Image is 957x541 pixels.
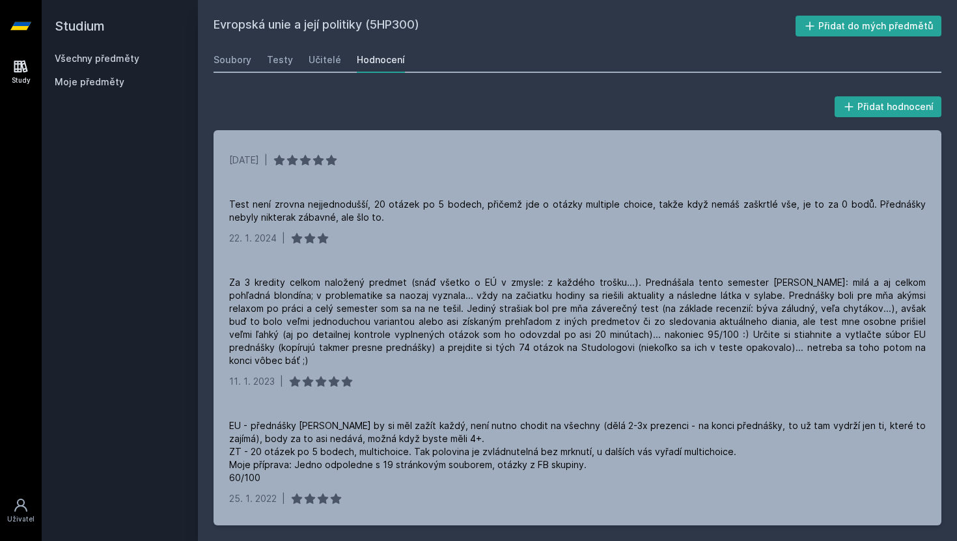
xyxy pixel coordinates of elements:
button: Přidat hodnocení [835,96,942,117]
div: Učitelé [309,53,341,66]
div: Testy [267,53,293,66]
div: | [282,492,285,505]
a: Soubory [214,47,251,73]
div: 11. 1. 2023 [229,375,275,388]
span: Moje předměty [55,76,124,89]
h2: Evropská unie a její politiky (5HP300) [214,16,796,36]
div: | [282,232,285,245]
div: [DATE] [229,154,259,167]
div: Test není zrovna nejjednodušší, 20 otázek po 5 bodech, přičemž jde o otázky multiple choice, takž... [229,198,926,224]
a: Všechny předměty [55,53,139,64]
a: Testy [267,47,293,73]
a: Study [3,52,39,92]
a: Uživatel [3,491,39,531]
a: Učitelé [309,47,341,73]
div: Hodnocení [357,53,405,66]
div: | [280,375,283,388]
button: Přidat do mých předmětů [796,16,942,36]
div: | [264,154,268,167]
div: 22. 1. 2024 [229,232,277,245]
div: 25. 1. 2022 [229,492,277,505]
div: Study [12,76,31,85]
div: Za 3 kredity celkom naložený predmet (snáď všetko o EÚ v zmysle: z každého trošku...). Prednášala... [229,276,926,367]
a: Hodnocení [357,47,405,73]
div: EU - přednášky [PERSON_NAME] by si měl zažít každý, není nutno chodit na všechny (dělá 2-3x preze... [229,419,926,484]
div: Soubory [214,53,251,66]
div: Uživatel [7,514,35,524]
